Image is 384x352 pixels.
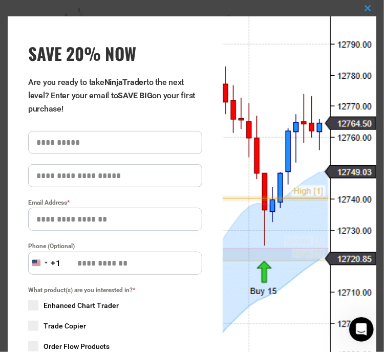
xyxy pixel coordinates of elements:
div: +1 [51,257,61,270]
strong: NinjaTrader [104,77,146,87]
label: Phone (Optional) [28,241,202,251]
button: Selected country [28,252,61,275]
label: Trade Copier [28,321,202,331]
strong: SAVE BIG [118,91,153,100]
p: Are you ready to take to the next level? Enter your email to on your first purchase! [28,76,202,116]
label: Enhanced Chart Trader [28,300,202,311]
label: Order Flow Products [28,341,202,351]
span: Order Flow Products [44,341,110,351]
iframe: Intercom live chat [349,317,374,342]
span: Enhanced Chart Trader [44,300,119,311]
span: What product(s) are you interested in? [28,285,202,295]
label: Email Address [28,197,202,208]
span: Trade Copier [44,321,86,331]
span: SAVE 20% NOW [28,42,202,65]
